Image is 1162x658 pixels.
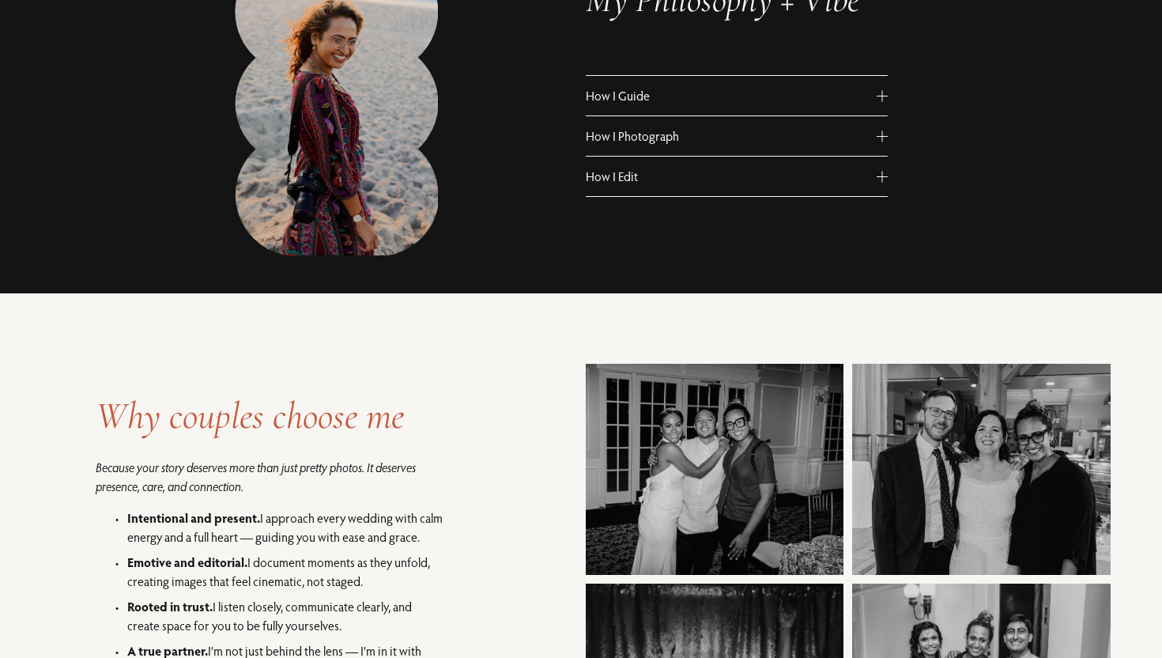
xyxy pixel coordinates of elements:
span: How I Edit [586,168,877,184]
span: How I Guide [586,88,877,104]
strong: Rooted in trust. [127,598,213,615]
button: How I Photograph [586,116,888,156]
p: I listen closely, communicate clearly, and create space for you to be fully yourselves. [127,597,443,635]
em: Because your story deserves more than just pretty photos. It deserves presence, care, and connect... [96,459,418,494]
strong: Emotive and editorial. [127,554,247,570]
button: How I Edit [586,157,888,196]
strong: Intentional and present. [127,509,260,526]
em: Why couples choose me [96,393,404,439]
p: I approach every wedding with calm energy and a full heart — guiding you with ease and grace. [127,509,443,546]
span: How I Photograph [586,128,877,144]
p: I document moments as they unfold, creating images that feel cinematic, not staged. [127,553,443,591]
button: How I Guide [586,76,888,115]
